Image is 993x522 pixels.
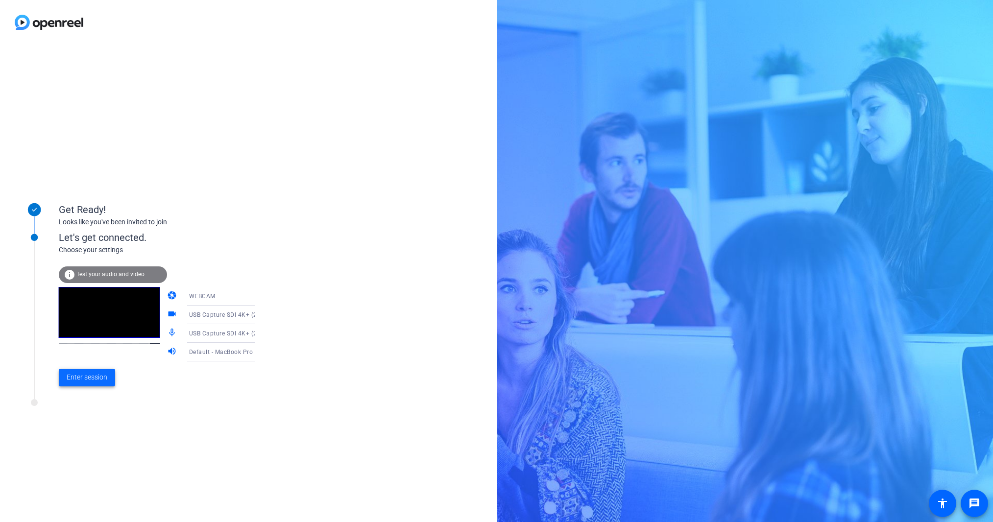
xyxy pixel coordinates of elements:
span: USB Capture SDI 4K+ (2935:0010) [189,310,287,318]
mat-icon: info [64,269,75,281]
mat-icon: camera [167,290,179,302]
div: Let's get connected. [59,230,275,245]
span: Default - MacBook Pro Speakers (Built-in) [189,348,307,356]
span: WEBCAM [189,293,216,300]
mat-icon: videocam [167,309,179,321]
div: Choose your settings [59,245,275,255]
span: USB Capture SDI 4K+ (2935:0010) [189,329,287,337]
span: Enter session [67,372,107,382]
div: Looks like you've been invited to join [59,217,255,227]
span: Test your audio and video [76,271,145,278]
button: Enter session [59,369,115,386]
mat-icon: volume_up [167,346,179,358]
div: Get Ready! [59,202,255,217]
mat-icon: accessibility [937,498,948,509]
mat-icon: mic_none [167,328,179,339]
mat-icon: message [969,498,980,509]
